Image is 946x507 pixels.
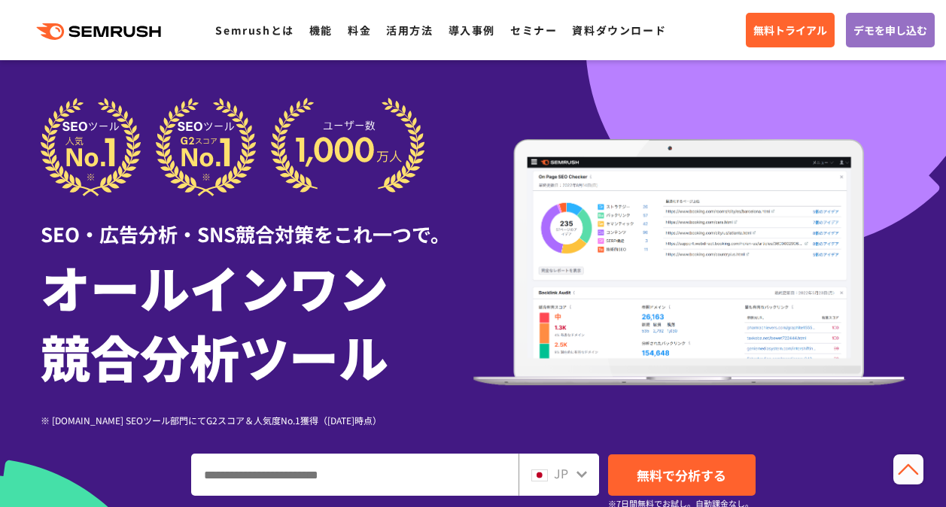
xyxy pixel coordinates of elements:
[41,413,473,427] div: ※ [DOMAIN_NAME] SEOツール部門にてG2スコア＆人気度No.1獲得（[DATE]時点）
[554,464,568,482] span: JP
[746,13,835,47] a: 無料トライアル
[753,22,827,38] span: 無料トライアル
[572,23,666,38] a: 資料ダウンロード
[846,13,935,47] a: デモを申し込む
[309,23,333,38] a: 機能
[637,466,726,484] span: 無料で分析する
[348,23,371,38] a: 料金
[386,23,433,38] a: 活用方法
[41,252,473,390] h1: オールインワン 競合分析ツール
[215,23,294,38] a: Semrushとは
[449,23,495,38] a: 導入事例
[41,196,473,248] div: SEO・広告分析・SNS競合対策をこれ一つで。
[192,454,518,495] input: ドメイン、キーワードまたはURLを入力してください
[510,23,557,38] a: セミナー
[853,22,927,38] span: デモを申し込む
[608,454,756,496] a: 無料で分析する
